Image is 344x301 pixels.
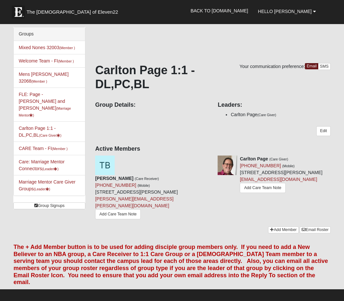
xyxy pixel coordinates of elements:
[12,6,25,19] img: Eleven22 logo
[95,176,133,181] strong: [PERSON_NAME]
[14,27,85,41] div: Groups
[240,183,285,193] a: Add Care Team Note
[239,64,305,69] span: Your communication preference:
[135,177,159,181] small: (Care Receiver)
[19,92,71,117] a: FLE: Page - [PERSON_NAME] and [PERSON_NAME](Marriage Mentor)
[305,63,318,69] a: Email
[95,183,136,188] a: [PHONE_NUMBER]
[13,202,85,209] a: Group Signups
[59,46,75,50] small: (Member )
[257,113,276,117] small: (Care Giver)
[19,179,75,191] a: Marriage Mentor Care Giver Groups(Leader)
[240,156,322,195] div: [STREET_ADDRESS][PERSON_NAME]
[253,3,321,20] a: Hello [PERSON_NAME]
[218,102,330,109] h4: Leaders:
[240,163,281,168] a: [PHONE_NUMBER]
[95,145,330,153] h4: Active Members
[42,167,59,171] small: (Leader )
[231,111,330,118] li: Carlton Page
[26,9,118,15] span: The [DEMOGRAPHIC_DATA] of Eleven22
[137,184,150,187] small: (Mobile)
[8,2,139,19] a: The [DEMOGRAPHIC_DATA] of Eleven22
[95,175,208,222] div: [STREET_ADDRESS][PERSON_NAME]
[39,133,62,137] small: (Care Giver )
[318,63,331,70] a: SMS
[19,159,64,171] a: Care: Marriage Mentor Connectors(Leader)
[95,196,173,208] a: [PERSON_NAME][EMAIL_ADDRESS][PERSON_NAME][DOMAIN_NAME]
[269,157,288,161] small: (Care Giver)
[282,164,294,168] small: (Mobile)
[95,209,141,219] a: Add Care Team Note
[19,45,75,50] a: Mixed Nones 32003(Member )
[34,187,50,191] small: (Leader )
[95,63,330,91] h1: Carlton Page 1:1 - DL,PC,BL
[300,226,330,233] a: Email Roster
[52,147,67,151] small: (Member )
[58,59,74,63] small: (Member )
[19,58,74,63] a: Welcome Team - FI(Member )
[316,126,330,136] a: Edit
[240,156,268,161] strong: Carlton Page
[186,3,253,19] a: Back to [DOMAIN_NAME]
[95,102,208,109] h4: Group Details:
[240,177,317,182] a: [EMAIL_ADDRESS][DOMAIN_NAME]
[19,126,61,138] a: Carlton Page 1:1 - DL,PC,BL(Care Giver)
[31,79,47,83] small: (Member )
[19,146,67,151] a: CARE Team - FI(Member )
[258,9,312,14] span: Hello [PERSON_NAME]
[268,226,298,233] a: Add Member
[13,244,328,285] font: The + Add Member button is to be used for adding disciple group members only. If you need to add ...
[19,72,68,84] a: Mens [PERSON_NAME] 32068(Member )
